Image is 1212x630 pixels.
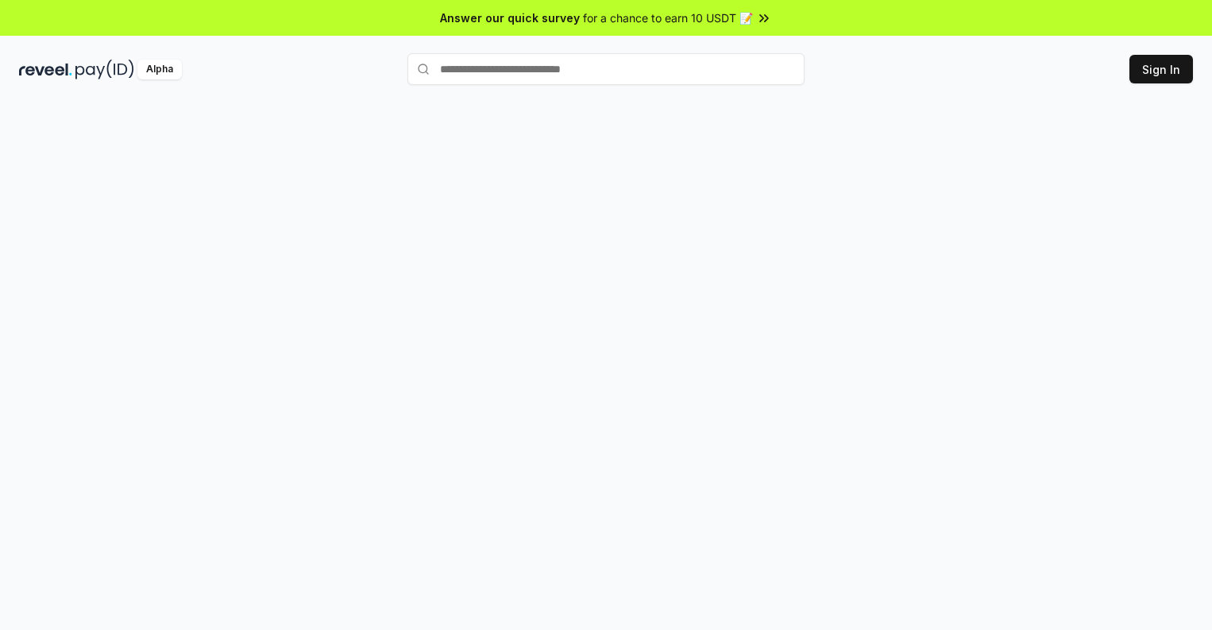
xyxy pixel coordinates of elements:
[1129,55,1193,83] button: Sign In
[75,60,134,79] img: pay_id
[19,60,72,79] img: reveel_dark
[440,10,580,26] span: Answer our quick survey
[137,60,182,79] div: Alpha
[583,10,753,26] span: for a chance to earn 10 USDT 📝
